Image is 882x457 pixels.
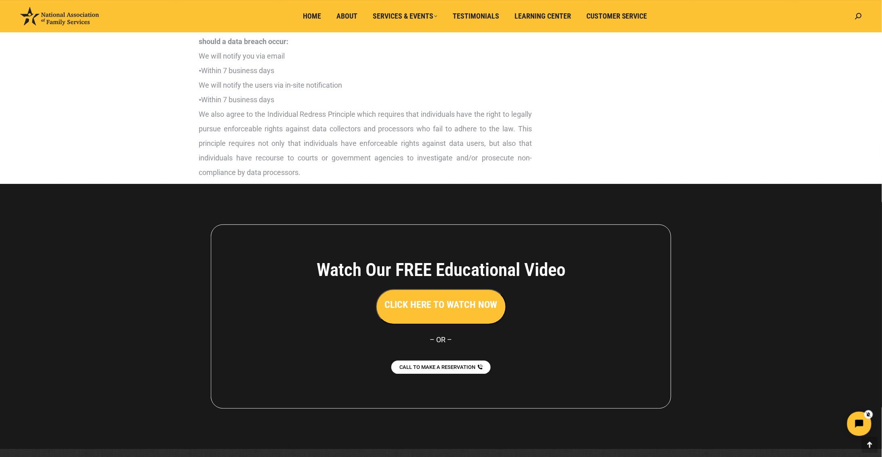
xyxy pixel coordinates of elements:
[581,8,653,24] a: Customer Service
[297,8,327,24] a: Home
[509,8,577,24] a: Learning Center
[453,12,499,21] span: Testimonials
[373,12,437,21] span: Services & Events
[430,335,452,344] span: – OR –
[376,301,506,310] a: CLICK HERE TO WATCH NOW
[199,95,201,104] strong: •
[199,23,532,46] strong: In order to be in line with Fair Information Practices we will take the following responsive acti...
[272,259,610,281] h4: Watch Our FREE Educational Video
[199,20,532,180] p: We will notify you via email Within 7 business days We will notify the users via in-site notifica...
[303,12,321,21] span: Home
[739,405,878,443] iframe: Tidio Chat
[391,360,491,374] a: CALL TO MAKE A RESERVATION
[447,8,505,24] a: Testimonials
[385,298,498,312] h3: CLICK HERE TO WATCH NOW
[331,8,363,24] a: About
[514,12,571,21] span: Learning Center
[376,289,506,324] button: CLICK HERE TO WATCH NOW
[586,12,647,21] span: Customer Service
[20,7,99,25] img: National Association of Family Services
[399,364,475,370] span: CALL TO MAKE A RESERVATION
[336,12,357,21] span: About
[199,66,201,75] strong: •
